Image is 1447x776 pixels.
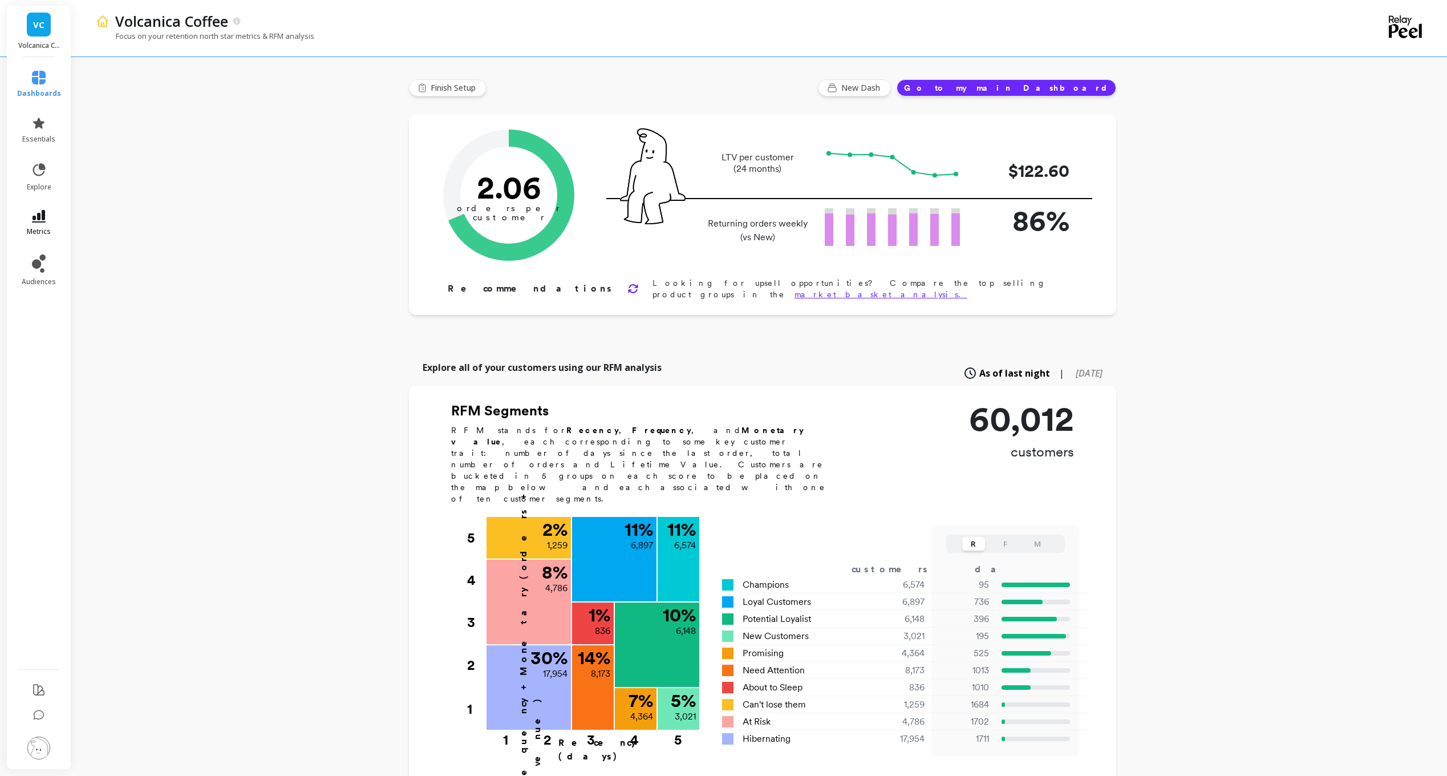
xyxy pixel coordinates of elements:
[545,581,568,595] p: 4,786
[595,624,610,638] p: 836
[939,578,989,592] p: 95
[591,667,610,681] p: 8,173
[547,539,568,552] p: 1,259
[467,559,485,601] div: 4
[939,646,989,660] p: 525
[857,698,938,712] div: 1,259
[652,277,1080,300] p: Looking for upsell opportunities? Compare the top selling product groups in the
[542,563,568,581] p: 8 %
[743,578,789,592] span: Champions
[704,152,811,175] p: LTV per customer (24 months)
[578,649,610,667] p: 14 %
[558,736,699,763] p: Recency (days)
[1026,537,1049,551] button: M
[17,89,61,98] span: dashboards
[857,612,938,626] div: 6,148
[676,624,696,638] p: 6,148
[115,11,228,31] p: Volcanica Coffee
[979,366,1050,380] span: As of last night
[22,135,55,144] span: essentials
[530,649,568,667] p: 30 %
[569,731,613,742] div: 3
[674,539,696,552] p: 6,574
[743,646,784,660] span: Promising
[632,426,691,435] b: Frequency
[1059,366,1064,380] span: |
[743,681,802,694] span: About to Sleep
[542,520,568,539] p: 2 %
[448,282,614,296] p: Recommendations
[743,612,811,626] span: Potential Loyalist
[795,290,967,299] a: market basket analysis.
[423,361,662,374] p: Explore all of your customers using our RFM analysis
[857,629,938,643] div: 3,021
[629,692,653,710] p: 7 %
[467,601,485,644] div: 3
[939,595,989,609] p: 736
[96,14,110,28] img: header icon
[857,732,938,746] div: 17,954
[625,520,653,539] p: 11 %
[852,563,944,576] div: customers
[939,698,989,712] p: 1684
[994,537,1017,551] button: F
[743,732,791,746] span: Hibernating
[22,277,56,286] span: audiences
[857,595,938,609] div: 6,897
[962,537,985,551] button: R
[939,612,989,626] p: 396
[939,732,989,746] p: 1711
[975,563,1022,576] div: days
[656,731,699,742] div: 5
[704,217,811,244] p: Returning orders weekly (vs New)
[472,212,545,223] tspan: customer
[1076,367,1103,379] span: [DATE]
[857,715,938,729] div: 4,786
[939,715,989,729] p: 1702
[841,82,883,94] span: New Dash
[431,82,479,94] span: Finish Setup
[543,667,568,681] p: 17,954
[451,425,839,504] p: RFM stands for , , and , each corresponding to some key customer trait: number of days since the ...
[978,199,1069,242] p: 86%
[897,79,1116,96] button: Go to my main Dashboard
[675,710,696,724] p: 3,021
[743,595,811,609] span: Loyal Customers
[939,629,989,643] p: 195
[969,402,1074,436] p: 60,012
[566,426,619,435] b: Recency
[482,731,529,742] div: 1
[467,688,485,731] div: 1
[613,731,656,742] div: 4
[939,664,989,677] p: 1013
[620,128,686,224] img: pal seatted on line
[667,520,696,539] p: 11 %
[27,227,51,236] span: metrics
[969,443,1074,461] p: customers
[939,681,989,694] p: 1010
[467,517,485,559] div: 5
[857,646,938,660] div: 4,364
[631,539,653,552] p: 6,897
[743,664,805,677] span: Need Attention
[630,710,653,724] p: 4,364
[526,731,569,742] div: 2
[457,203,561,213] tspan: orders per
[476,168,541,206] text: 2.06
[663,606,696,624] p: 10 %
[18,41,60,50] p: Volcanica Coffee
[857,664,938,677] div: 8,173
[978,158,1069,184] p: $122.60
[743,698,806,712] span: Can't lose them
[818,79,891,96] button: New Dash
[409,79,487,96] button: Finish Setup
[589,606,610,624] p: 1 %
[451,402,839,420] h2: RFM Segments
[743,715,771,729] span: At Risk
[857,681,938,694] div: 836
[743,629,809,643] span: New Customers
[671,692,696,710] p: 5 %
[96,31,314,41] p: Focus on your retention north star metrics & RFM analysis
[467,644,485,686] div: 2
[33,18,44,31] span: VC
